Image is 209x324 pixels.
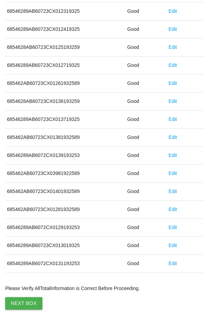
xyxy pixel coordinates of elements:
a: Edit [168,225,177,230]
td: Good [125,201,167,219]
td: 68546289AB60723CX013019325 [5,237,125,255]
a: Edit [168,189,177,194]
a: Edit [168,207,177,212]
td: Good [125,147,167,165]
td: Good [125,237,167,255]
td: 68546289AB60723CX013719325 [5,111,125,129]
td: Good [125,75,167,93]
a: Edit [168,62,177,68]
td: 6854628AB60723CX0125193259 [5,38,125,56]
td: 68546289AB60723CX012319325 [5,2,125,20]
td: 685462AB60723CX01381932589 [5,129,125,147]
a: Edit [168,26,177,32]
td: Good [125,20,167,38]
td: Good [125,93,167,111]
p: Please Verify All Total Information is Correct Before Proceeding. [5,285,204,292]
td: Good [125,183,167,201]
a: Edit [168,44,177,50]
td: Good [125,38,167,56]
td: 685462AB60723CX03981922589 [5,165,125,183]
button: Next Box [5,297,42,309]
td: 68546289AB60723CX012719325 [5,56,125,75]
td: Good [125,165,167,183]
td: 685462AB60723CX01261932589 [5,75,125,93]
a: Edit [168,116,177,122]
td: Good [125,129,167,147]
td: Good [125,2,167,20]
td: Good [125,219,167,237]
td: 68546289AB6072CX0139193253 [5,147,125,165]
td: Good [125,111,167,129]
a: Edit [168,170,177,176]
a: Edit [168,80,177,86]
a: Edit [168,98,177,104]
td: 685462AB60723CX01401932589 [5,183,125,201]
a: Edit [168,8,177,14]
td: 68546289AB60723CX012419325 [5,20,125,38]
td: 68546289AB6072CX0131193253 [5,255,125,273]
a: Edit [168,134,177,140]
td: 68546289AB6072CX0129193253 [5,219,125,237]
td: 685462AB60723CX01281932589 [5,201,125,219]
td: Good [125,255,167,273]
a: Edit [168,152,177,158]
td: 6854628AB60723CX0136193259 [5,93,125,111]
td: Good [125,56,167,75]
a: Edit [168,243,177,248]
a: Edit [168,261,177,266]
